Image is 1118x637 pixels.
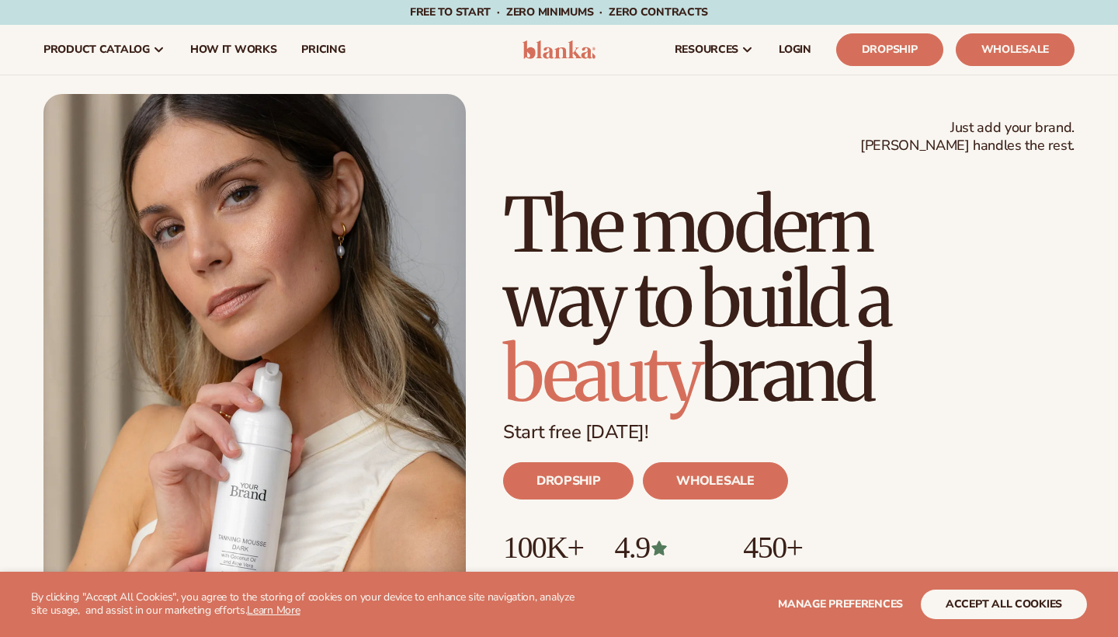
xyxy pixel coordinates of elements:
a: product catalog [31,25,178,75]
p: Start free [DATE]! [503,421,1075,444]
p: By clicking "Accept All Cookies", you agree to the storing of cookies on your device to enhance s... [31,591,584,618]
button: Manage preferences [778,590,903,619]
a: pricing [289,25,357,75]
span: Just add your brand. [PERSON_NAME] handles the rest. [860,119,1075,155]
span: pricing [301,44,345,56]
p: 100K+ [503,531,583,565]
button: accept all cookies [921,590,1087,619]
span: LOGIN [779,44,811,56]
img: logo [523,40,596,59]
a: LOGIN [766,25,824,75]
p: 4.9 [614,531,712,565]
a: resources [662,25,766,75]
span: beauty [503,328,700,421]
p: 450+ [743,531,860,565]
p: Over 400 reviews [614,565,712,590]
span: product catalog [43,44,150,56]
span: Free to start · ZERO minimums · ZERO contracts [410,5,708,19]
img: Blanka hero private label beauty Female holding tanning mousse [43,94,466,627]
a: DROPSHIP [503,462,634,500]
h1: The modern way to build a brand [503,188,1075,412]
span: How It Works [190,44,277,56]
a: How It Works [178,25,290,75]
a: Learn More [247,603,300,618]
p: High-quality products [743,565,860,590]
a: Wholesale [956,33,1075,66]
a: Dropship [836,33,943,66]
a: WHOLESALE [643,462,787,500]
p: Brands built [503,565,583,590]
span: resources [675,44,738,56]
span: Manage preferences [778,597,903,611]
